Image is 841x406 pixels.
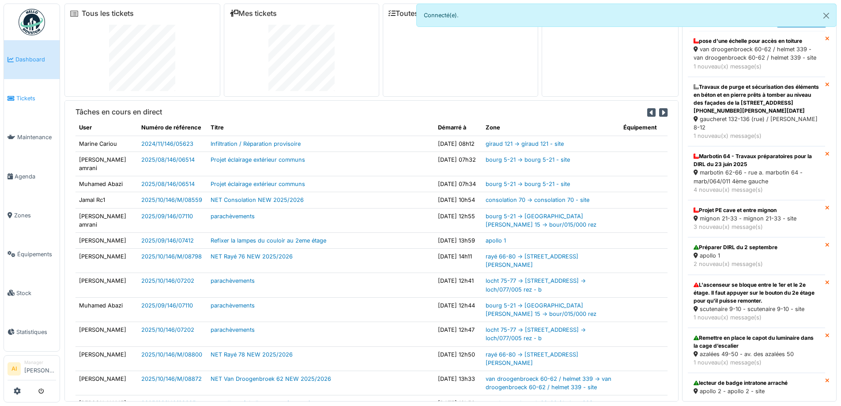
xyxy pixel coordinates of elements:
td: [PERSON_NAME] [75,346,138,371]
span: Zones [14,211,56,220]
a: Zones [4,196,60,235]
a: Équipements [4,235,60,273]
a: Mes tickets [230,9,277,18]
li: [PERSON_NAME] [24,359,56,378]
div: 4 nouveau(x) message(s) [694,186,819,194]
span: translation missing: fr.shared.user [79,124,92,131]
a: giraud 121 -> giraud 121 - site [486,140,564,147]
a: parachèvements [211,326,255,333]
div: 1 nouveau(x) message(s) [694,62,819,71]
a: Agenda [4,157,60,196]
td: [PERSON_NAME] amrani [75,208,138,232]
div: 1 nouveau(x) message(s) [694,132,819,140]
span: Dashboard [15,55,56,64]
a: Projet PE cave et entre mignon mignon 21-33 - mignon 21-33 - site 3 nouveau(x) message(s) [688,200,825,237]
td: Jamal Rc1 [75,192,138,208]
td: [PERSON_NAME] [75,371,138,395]
div: 3 nouveau(x) message(s) [694,223,819,231]
a: rayé 66-80 -> [STREET_ADDRESS][PERSON_NAME] [486,351,578,366]
a: van droogenbroeck 60-62 / helmet 339 -> van droogenbroeck 60-62 / helmet 339 - site [486,376,611,391]
a: parachèvements [211,213,255,220]
a: NET Rayé 78 NEW 2025/2026 [211,351,293,358]
a: locht 75-77 -> [STREET_ADDRESS] -> loch/077/005 rez - b [486,326,586,341]
div: Préparer DIRL du 2 septembre [694,243,819,251]
div: L'ascenseur se bloque entre le 1er et le 2e étage. Il faut appuyer sur le bouton du 2e étage pour... [694,281,819,305]
img: Badge_color-CXgf-gQk.svg [19,9,45,35]
a: 2025/10/146/M/08559 [141,197,202,203]
div: Manager [24,359,56,366]
li: AI [8,362,21,376]
div: 1 nouveau(x) message(s) [694,358,819,367]
a: AI Manager[PERSON_NAME] [8,359,56,380]
div: azalées 49-50 - av. des azalées 50 [694,350,819,358]
span: Maintenance [17,133,56,141]
a: rayé 66-80 -> [STREET_ADDRESS][PERSON_NAME] [486,253,578,268]
h6: Tâches en cours en direct [75,108,162,116]
div: Remettre en place le capot du luminaire dans la cage d’escalier [694,334,819,350]
a: locht 75-77 -> [STREET_ADDRESS] -> loch/077/005 rez - b [486,277,586,292]
td: [DATE] 12h44 [434,297,482,322]
a: Travaux de purge et sécurisation des éléments en béton et en pierre prêts à tomber au niveau des ... [688,77,825,147]
td: [DATE] 07h34 [434,176,482,192]
span: Stock [16,289,56,297]
span: Statistiques [16,328,56,336]
a: Projet éclairage extérieur communs [211,181,305,187]
a: Tickets [4,79,60,118]
a: 2025/08/146/06514 [141,181,195,187]
div: scutenaire 9-10 - scutenaire 9-10 - site [694,305,819,313]
a: apollo 1 [486,237,506,244]
a: Dashboard [4,40,60,79]
a: Statistiques [4,312,60,351]
div: 2 nouveau(x) message(s) [694,260,819,268]
a: parachèvements [211,302,255,309]
th: Zone [482,120,620,136]
a: Toutes les tâches [388,9,454,18]
a: 2025/09/146/07412 [141,237,194,244]
a: 2025/10/146/M/08800 [141,351,202,358]
a: Remettre en place le capot du luminaire dans la cage d’escalier azalées 49-50 - av. des azalées 5... [688,328,825,373]
a: parachèvements [211,277,255,284]
a: NET Van Droogenbroek 62 NEW 2025/2026 [211,376,331,382]
a: Préparer DIRL du 2 septembre apollo 1 2 nouveau(x) message(s) [688,237,825,274]
a: Stock [4,273,60,312]
div: apollo 2 - apollo 2 - site [694,387,819,395]
a: 2025/09/146/07110 [141,213,193,220]
a: bourg 5-21 -> [GEOGRAPHIC_DATA][PERSON_NAME] 15 -> bour/015/000 rez [486,302,596,317]
a: bourg 5-21 -> [GEOGRAPHIC_DATA][PERSON_NAME] 15 -> bour/015/000 rez [486,213,596,228]
a: NET Rayé 76 NEW 2025/2026 [211,253,293,260]
a: Refixer la lampes du couloir au 2eme étage [211,237,326,244]
div: Travaux de purge et sécurisation des éléments en béton et en pierre prêts à tomber au niveau des ... [694,83,819,115]
a: bourg 5-21 -> bourg 5-21 - site [486,156,570,163]
div: van droogenbroeck 60-62 / helmet 339 - van droogenbroeck 60-62 / helmet 339 - site [694,45,819,62]
th: Titre [207,120,434,136]
a: 2025/10/146/07202 [141,326,194,333]
th: Équipement [620,120,668,136]
td: [DATE] 12h50 [434,346,482,371]
div: pose d'une échelle pour accès en toiture [694,37,819,45]
td: [PERSON_NAME] [75,273,138,297]
a: 2025/09/146/07110 [141,302,193,309]
div: mignon 21-33 - mignon 21-33 - site [694,214,819,223]
div: apollo 1 [694,251,819,260]
a: 2024/11/146/05623 [141,140,193,147]
span: Agenda [15,172,56,181]
button: Close [816,4,836,27]
a: 2025/10/146/07202 [141,277,194,284]
div: gaucheret 132-136 (rue) / [PERSON_NAME] 8-12 [694,115,819,132]
a: NET Consolation NEW 2025/2026 [211,197,304,203]
td: [DATE] 14h11 [434,249,482,273]
td: [DATE] 13h33 [434,371,482,395]
td: Marine Cariou [75,136,138,152]
td: [DATE] 12h41 [434,273,482,297]
td: [DATE] 13h59 [434,232,482,248]
td: [PERSON_NAME] amrani [75,152,138,176]
th: Démarré à [434,120,482,136]
td: [DATE] 12h55 [434,208,482,232]
span: Tickets [16,94,56,102]
td: [PERSON_NAME] [75,249,138,273]
th: Numéro de référence [138,120,207,136]
div: 1 nouveau(x) message(s) [694,396,819,404]
a: 2025/10/146/M/08872 [141,376,202,382]
td: [DATE] 08h12 [434,136,482,152]
div: lecteur de badge intratone arraché [694,379,819,387]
